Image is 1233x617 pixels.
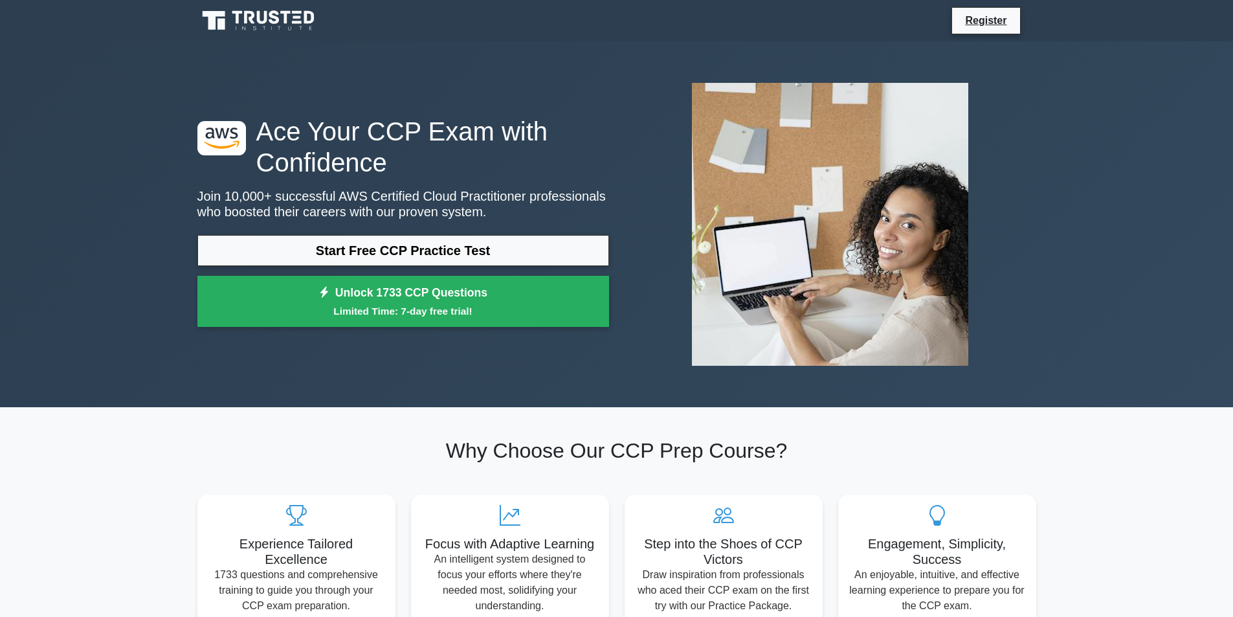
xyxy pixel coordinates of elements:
[849,536,1026,567] h5: Engagement, Simplicity, Success
[197,116,609,178] h1: Ace Your CCP Exam with Confidence
[197,188,609,219] p: Join 10,000+ successful AWS Certified Cloud Practitioner professionals who boosted their careers ...
[208,536,385,567] h5: Experience Tailored Excellence
[421,536,599,552] h5: Focus with Adaptive Learning
[635,567,812,614] p: Draw inspiration from professionals who aced their CCP exam on the first try with our Practice Pa...
[214,304,593,319] small: Limited Time: 7-day free trial!
[197,438,1036,463] h2: Why Choose Our CCP Prep Course?
[849,567,1026,614] p: An enjoyable, intuitive, and effective learning experience to prepare you for the CCP exam.
[421,552,599,614] p: An intelligent system designed to focus your efforts where they're needed most, solidifying your ...
[197,276,609,328] a: Unlock 1733 CCP QuestionsLimited Time: 7-day free trial!
[957,12,1014,28] a: Register
[208,567,385,614] p: 1733 questions and comprehensive training to guide you through your CCP exam preparation.
[197,235,609,266] a: Start Free CCP Practice Test
[635,536,812,567] h5: Step into the Shoes of CCP Victors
